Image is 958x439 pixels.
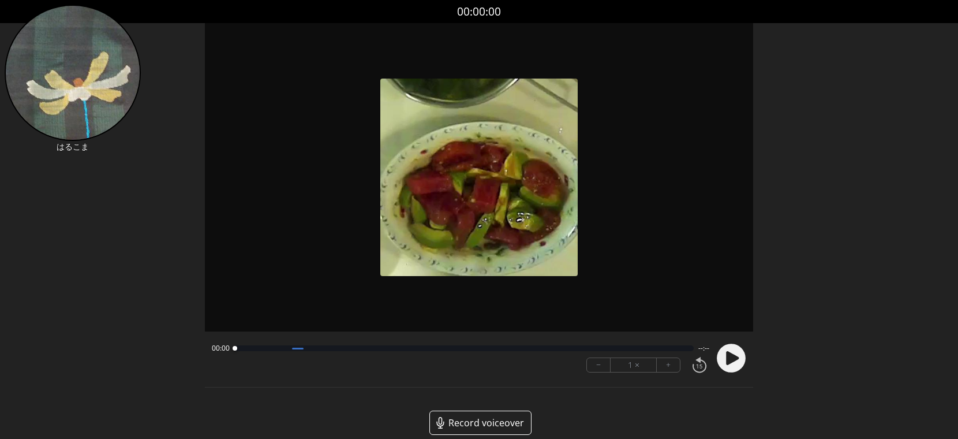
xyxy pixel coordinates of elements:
[698,344,709,353] span: --:--
[212,344,230,353] span: 00:00
[5,5,141,141] img: SK
[429,411,532,435] a: Record voiceover
[5,141,141,152] p: はるこま
[448,416,524,430] span: Record voiceover
[587,358,611,372] button: −
[657,358,680,372] button: +
[380,79,578,276] img: Poster Image
[611,358,657,372] div: 1 ×
[457,3,501,20] a: 00:00:00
